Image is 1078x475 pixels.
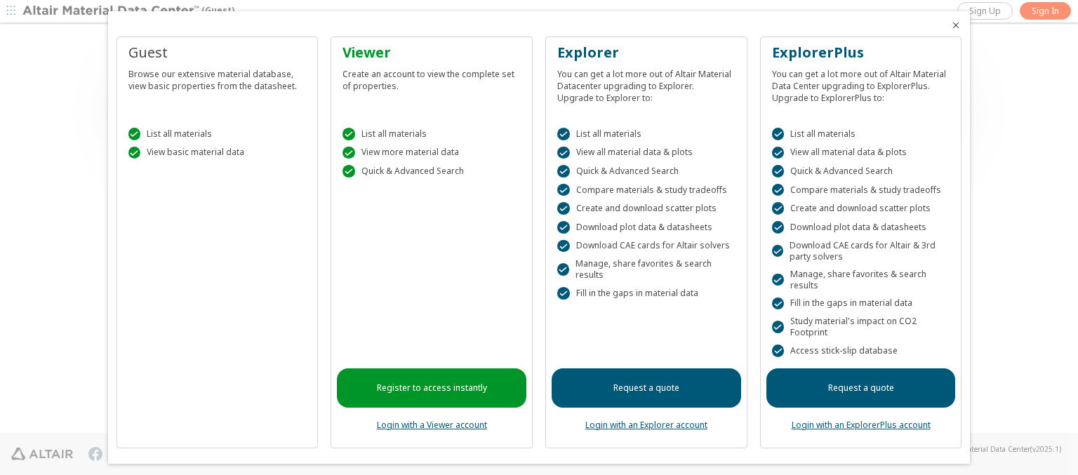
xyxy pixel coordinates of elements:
[772,221,785,234] div: 
[772,344,785,357] div: 
[772,240,950,262] div: Download CAE cards for Altair & 3rd party solvers
[342,165,521,178] div: Quick & Advanced Search
[557,258,736,281] div: Manage, share favorites & search results
[377,419,487,431] a: Login with a Viewer account
[766,368,956,408] a: Request a quote
[557,43,736,62] div: Explorer
[128,147,307,159] div: View basic material data
[128,147,141,159] div: 
[772,165,950,178] div: Quick & Advanced Search
[772,202,950,215] div: Create and download scatter plots
[772,184,950,196] div: Compare materials & study tradeoffs
[557,221,736,234] div: Download plot data & datasheets
[128,62,307,92] div: Browse our extensive material database, view basic properties from the datasheet.
[772,269,950,291] div: Manage, share favorites & search results
[772,297,950,310] div: Fill in the gaps in material data
[772,344,950,357] div: Access stick-slip database
[342,128,521,140] div: List all materials
[557,287,736,300] div: Fill in the gaps in material data
[772,43,950,62] div: ExplorerPlus
[557,202,570,215] div: 
[772,316,950,338] div: Study material's impact on CO2 Footprint
[557,202,736,215] div: Create and download scatter plots
[552,368,741,408] a: Request a quote
[342,165,355,178] div: 
[772,245,783,257] div: 
[557,147,736,159] div: View all material data & plots
[128,43,307,62] div: Guest
[128,128,141,140] div: 
[557,184,570,196] div: 
[772,147,950,159] div: View all material data & plots
[342,147,521,159] div: View more material data
[557,184,736,196] div: Compare materials & study tradeoffs
[557,147,570,159] div: 
[342,147,355,159] div: 
[772,128,785,140] div: 
[557,128,570,140] div: 
[342,43,521,62] div: Viewer
[557,128,736,140] div: List all materials
[557,240,736,253] div: Download CAE cards for Altair solvers
[772,297,785,310] div: 
[557,240,570,253] div: 
[772,184,785,196] div: 
[557,287,570,300] div: 
[342,128,355,140] div: 
[772,165,785,178] div: 
[772,62,950,104] div: You can get a lot more out of Altair Material Data Center upgrading to ExplorerPlus. Upgrade to E...
[792,419,931,431] a: Login with an ExplorerPlus account
[950,20,961,31] button: Close
[557,62,736,104] div: You can get a lot more out of Altair Material Datacenter upgrading to Explorer. Upgrade to Explor...
[772,274,784,286] div: 
[342,62,521,92] div: Create an account to view the complete set of properties.
[557,165,736,178] div: Quick & Advanced Search
[772,147,785,159] div: 
[585,419,707,431] a: Login with an Explorer account
[557,165,570,178] div: 
[557,263,569,276] div: 
[772,128,950,140] div: List all materials
[557,221,570,234] div: 
[128,128,307,140] div: List all materials
[772,221,950,234] div: Download plot data & datasheets
[772,202,785,215] div: 
[337,368,526,408] a: Register to access instantly
[772,321,784,333] div: 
